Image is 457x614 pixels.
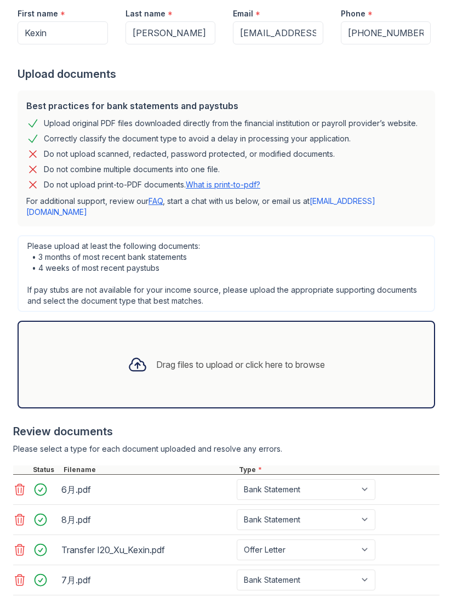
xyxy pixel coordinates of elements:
[31,465,61,474] div: Status
[44,132,351,145] div: Correctly classify the document type to avoid a delay in processing your application.
[61,465,237,474] div: Filename
[237,465,439,474] div: Type
[61,571,232,589] div: 7月.pdf
[44,147,335,161] div: Do not upload scanned, redacted, password protected, or modified documents.
[18,8,58,19] label: First name
[61,511,232,528] div: 8月.pdf
[233,8,253,19] label: Email
[61,481,232,498] div: 6月.pdf
[44,117,418,130] div: Upload original PDF files downloaded directly from the financial institution or payroll provider’...
[26,99,426,112] div: Best practices for bank statements and paystubs
[341,8,365,19] label: Phone
[26,196,426,218] p: For additional support, review our , start a chat with us below, or email us at
[44,179,260,190] p: Do not upload print-to-PDF documents.
[13,444,439,454] div: Please select a type for each document uploaded and resolve any errors.
[18,66,439,82] div: Upload documents
[156,358,325,371] div: Drag files to upload or click here to browse
[13,424,439,439] div: Review documents
[18,235,435,312] div: Please upload at least the following documents: • 3 months of most recent bank statements • 4 wee...
[26,196,375,217] a: [EMAIL_ADDRESS][DOMAIN_NAME]
[148,196,163,206] a: FAQ
[125,8,165,19] label: Last name
[44,163,220,176] div: Do not combine multiple documents into one file.
[61,541,232,559] div: Transfer I20_Xu_Kexin.pdf
[186,180,260,189] a: What is print-to-pdf?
